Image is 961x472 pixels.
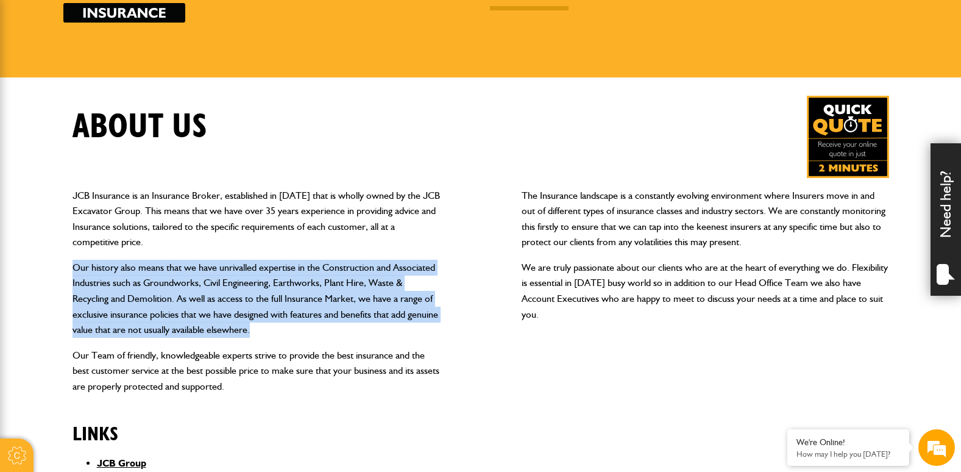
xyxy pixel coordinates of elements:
a: JCB Group [97,457,146,469]
p: Our Team of friendly, knowledgeable experts strive to provide the best insurance and the best cus... [73,348,440,395]
div: We're Online! [796,437,900,448]
textarea: Type your message and hit 'Enter' [16,221,222,365]
p: Our history also means that we have unrivalled expertise in the Construction and Associated Indus... [73,260,440,338]
input: Enter your email address [16,149,222,176]
p: JCB Insurance is an Insurance Broker, established in [DATE] that is wholly owned by the JCB Excav... [73,188,440,250]
h1: About us [73,107,207,148]
div: Need help? [931,143,961,296]
p: How may I help you today? [796,449,900,459]
input: Enter your last name [16,113,222,140]
h2: Links [73,404,440,446]
img: Quick Quote [807,96,889,178]
div: Chat with us now [63,68,205,84]
p: We are truly passionate about our clients who are at the heart of everything we do. Flexibility i... [522,260,889,322]
p: The Insurance landscape is a constantly evolving environment where Insurers move in and out of di... [522,188,889,250]
div: Minimize live chat window [200,6,229,35]
em: Start Chat [166,376,221,392]
input: Enter your phone number [16,185,222,212]
a: Get your insurance quote in just 2-minutes [807,96,889,178]
img: d_20077148190_company_1631870298795_20077148190 [21,68,51,85]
